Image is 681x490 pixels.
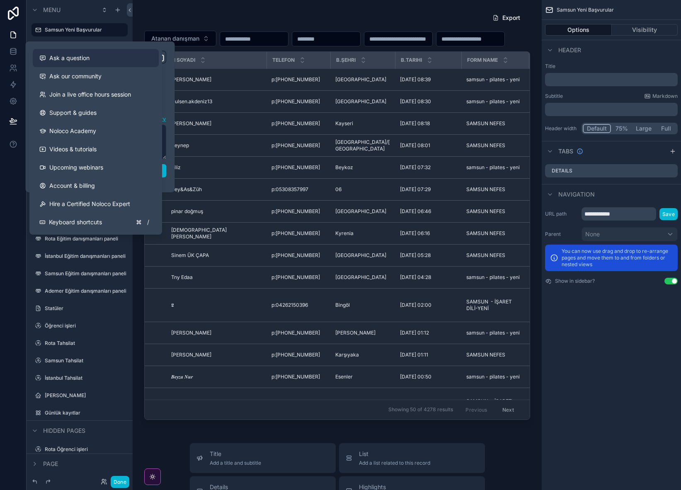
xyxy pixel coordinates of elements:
[49,90,131,99] span: Join a live office hours session
[612,24,678,36] button: Visibility
[49,145,97,153] span: Videos & tutorials
[33,158,159,177] a: Upcoming webinars
[45,357,126,364] label: Samsun Tahsilat
[558,46,581,54] span: Header
[45,27,123,33] label: Samsun Yeni Başvurular
[49,182,95,190] span: Account & billing
[49,163,103,172] span: Upcoming webinars
[45,235,126,242] label: Rota Eğitim danışmanları paneli
[43,6,61,14] span: Menu
[33,140,159,158] a: Videos & tutorials
[545,231,578,238] label: Parent
[583,124,611,133] button: Default
[359,450,430,458] span: List
[497,403,520,416] button: Next
[45,340,126,347] label: Rota Tahsilat
[585,230,600,238] span: None
[655,124,676,133] button: Full
[45,305,126,312] label: Statüler
[652,93,678,99] span: Markdown
[43,427,85,435] span: Hidden pages
[33,122,159,140] a: Noloco Academy
[33,195,159,213] button: Hire a Certified Noloco Expert
[33,213,159,231] button: Keyboard shortcuts/
[33,104,159,122] a: Support & guides
[45,270,126,277] label: Samsun Eğitim danışmanları paneli
[45,410,126,416] label: Günlük kayıtlar
[190,443,336,473] button: TitleAdd a title and subtitle
[45,446,126,453] label: Rota Öğrenci işleri
[49,109,97,117] span: Support & guides
[33,85,159,104] a: Join a live office hours session
[49,218,102,226] span: Keyboard shortcuts
[632,124,655,133] button: Large
[43,460,58,468] span: Page
[558,190,595,199] span: Navigation
[545,24,612,36] button: Options
[545,125,578,132] label: Header width
[557,7,614,13] span: Samsun Yeni Başvurular
[359,460,430,466] span: Add a list related to this record
[272,57,295,63] span: Telefon
[336,57,356,63] span: b.şehri
[558,147,573,155] span: Tabs
[545,103,678,116] div: scrollable content
[49,200,130,208] span: Hire a Certified Noloco Expert
[545,93,563,99] label: Subtitle
[45,288,126,294] label: Ademer Eğitim danışmanları paneli
[401,57,422,63] span: b.tarihi
[611,124,632,133] button: 75%
[45,253,126,260] label: İstanbul Eğitim danışmanları paneli
[545,63,678,70] label: Title
[45,375,126,381] label: İstanbul Tahsilat
[545,73,678,86] div: scrollable content
[545,211,578,217] label: URL path
[49,54,90,62] span: Ask a question
[49,72,102,80] span: Ask our community
[33,49,159,67] button: Ask a question
[388,406,453,413] span: Showing 50 of 4278 results
[555,278,595,284] label: Show in sidebar?
[467,57,498,63] span: Form Name
[552,167,572,174] label: Details
[562,248,673,268] p: You can now use drag and drop to re-arrange pages and move them to and from folders or nested views
[49,127,96,135] span: Noloco Academy
[45,392,126,399] label: [PERSON_NAME]
[167,57,195,63] span: Adı soyadı
[45,323,126,329] label: Öğrenci işleri
[339,443,485,473] button: ListAdd a list related to this record
[111,476,129,488] button: Done
[210,450,261,458] span: Title
[145,219,151,226] span: /
[582,227,678,241] button: None
[33,67,159,85] a: Ask our community
[210,460,261,466] span: Add a title and subtitle
[33,177,159,195] a: Account & billing
[644,93,678,99] a: Markdown
[659,208,678,220] button: Save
